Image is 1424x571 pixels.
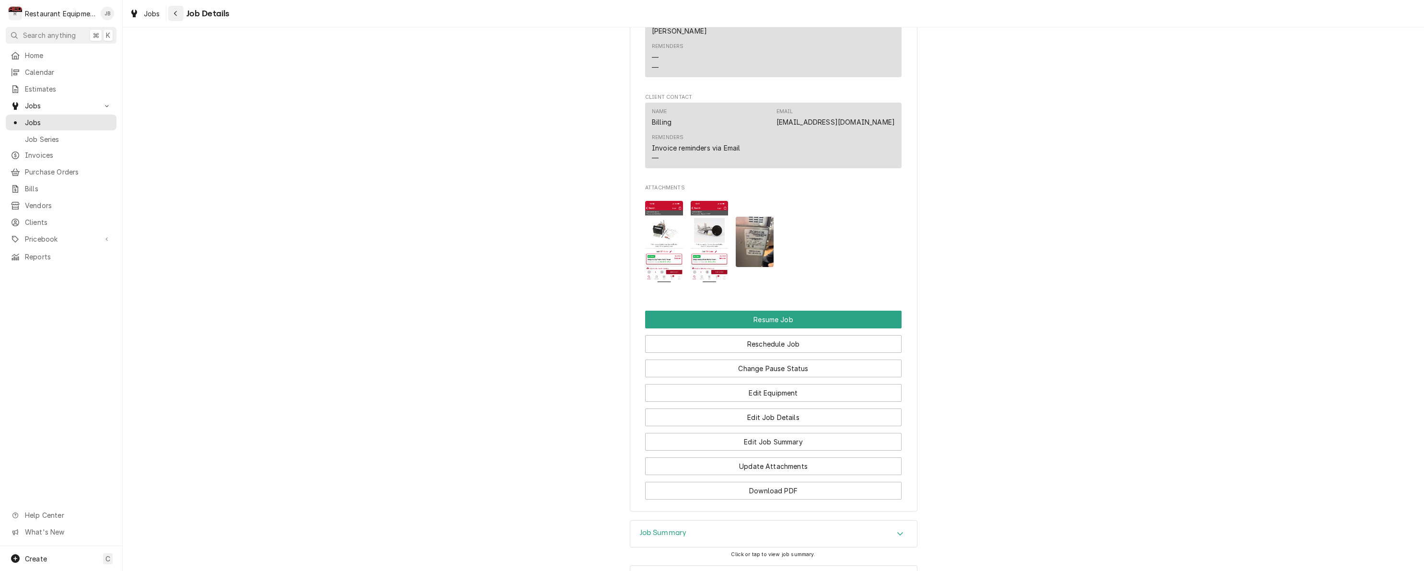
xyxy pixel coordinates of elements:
[6,214,116,230] a: Clients
[25,9,95,19] div: Restaurant Equipment Diagnostics
[645,360,902,377] button: Change Pause Status
[652,134,683,141] div: Reminders
[645,311,902,500] div: Button Group
[9,7,22,20] div: R
[630,521,917,548] button: Accordion Details Expand Trigger
[652,117,671,127] div: Billing
[645,328,902,353] div: Button Group Row
[645,408,902,426] button: Edit Job Details
[645,93,902,173] div: Client Contact
[645,93,902,101] span: Client Contact
[101,7,114,20] div: JB
[645,353,902,377] div: Button Group Row
[645,433,902,451] button: Edit Job Summary
[184,7,230,20] span: Job Details
[645,482,902,500] button: Download PDF
[25,150,112,160] span: Invoices
[25,134,112,144] span: Job Series
[6,164,116,180] a: Purchase Orders
[776,108,793,116] div: Email
[731,551,815,558] span: Click or tap to view job summary.
[6,64,116,80] a: Calendar
[652,43,683,72] div: Reminders
[645,311,902,328] div: Button Group Row
[645,475,902,500] div: Button Group Row
[630,521,917,548] div: Accordion Header
[6,524,116,540] a: Go to What's New
[25,84,112,94] span: Estimates
[652,143,740,153] div: Invoice reminders via Email
[645,377,902,402] div: Button Group Row
[652,52,659,62] div: —
[106,30,110,40] span: K
[652,62,659,72] div: —
[6,131,116,147] a: Job Series
[652,134,740,163] div: Reminders
[652,108,671,127] div: Name
[6,115,116,130] a: Jobs
[645,201,683,283] img: tlrqQuHfSaeMlIYPU7nL
[23,30,76,40] span: Search anything
[652,26,707,36] div: [PERSON_NAME]
[652,108,667,116] div: Name
[93,30,99,40] span: ⌘
[691,201,729,283] img: UGquQemDR9aUdYFsxyCi
[25,252,112,262] span: Reports
[652,43,683,50] div: Reminders
[630,520,917,548] div: Job Summary
[776,118,895,126] a: [EMAIL_ADDRESS][DOMAIN_NAME]
[776,108,895,127] div: Email
[25,67,112,77] span: Calendar
[6,147,116,163] a: Invoices
[101,7,114,20] div: Jaired Brunty's Avatar
[9,7,22,20] div: Restaurant Equipment Diagnostics's Avatar
[6,249,116,265] a: Reports
[6,81,116,97] a: Estimates
[25,184,112,194] span: Bills
[105,554,110,564] span: C
[645,12,902,82] div: Location Contact List
[645,457,902,475] button: Update Attachments
[645,451,902,475] div: Button Group Row
[168,6,184,21] button: Navigate back
[25,167,112,177] span: Purchase Orders
[25,510,111,520] span: Help Center
[645,184,902,291] div: Attachments
[645,384,902,402] button: Edit Equipment
[645,426,902,451] div: Button Group Row
[6,27,116,44] button: Search anything⌘K
[645,194,902,291] span: Attachments
[645,402,902,426] div: Button Group Row
[736,217,774,267] img: Ys7ckYXTIWMBzkudcojR
[645,12,902,77] div: Contact
[6,507,116,523] a: Go to Help Center
[645,103,902,173] div: Client Contact List
[6,198,116,213] a: Vendors
[645,311,902,328] button: Resume Job
[645,2,902,82] div: Location Contact
[6,47,116,63] a: Home
[25,117,112,128] span: Jobs
[25,234,97,244] span: Pricebook
[25,50,112,60] span: Home
[25,217,112,227] span: Clients
[144,9,160,19] span: Jobs
[126,6,164,22] a: Jobs
[652,153,659,163] div: —
[645,335,902,353] button: Reschedule Job
[25,527,111,537] span: What's New
[25,101,97,111] span: Jobs
[645,184,902,192] span: Attachments
[6,231,116,247] a: Go to Pricebook
[25,200,112,210] span: Vendors
[640,528,687,537] h3: Job Summary
[6,181,116,197] a: Bills
[25,555,47,563] span: Create
[6,98,116,114] a: Go to Jobs
[645,103,902,168] div: Contact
